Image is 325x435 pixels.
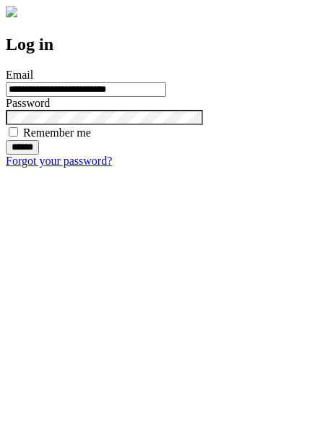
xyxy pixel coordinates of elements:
[6,6,17,17] img: logo-4e3dc11c47720685a147b03b5a06dd966a58ff35d612b21f08c02c0306f2b779.png
[6,155,112,167] a: Forgot your password?
[23,126,91,139] label: Remember me
[6,97,50,109] label: Password
[6,35,319,54] h2: Log in
[6,69,33,81] label: Email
